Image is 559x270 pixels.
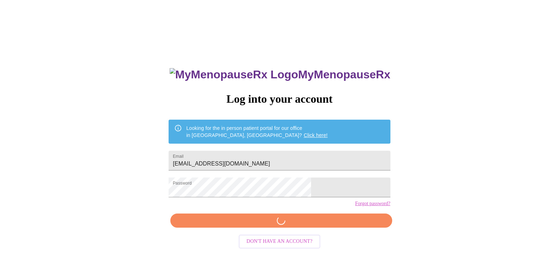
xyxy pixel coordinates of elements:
h3: MyMenopauseRx [170,68,390,81]
a: Forgot password? [355,201,390,206]
h3: Log into your account [169,92,390,106]
button: Don't have an account? [239,235,320,248]
a: Don't have an account? [237,238,322,244]
div: Looking for the in person patient portal for our office in [GEOGRAPHIC_DATA], [GEOGRAPHIC_DATA]? [186,122,328,142]
span: Don't have an account? [247,237,312,246]
a: Click here! [304,132,328,138]
img: MyMenopauseRx Logo [170,68,298,81]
